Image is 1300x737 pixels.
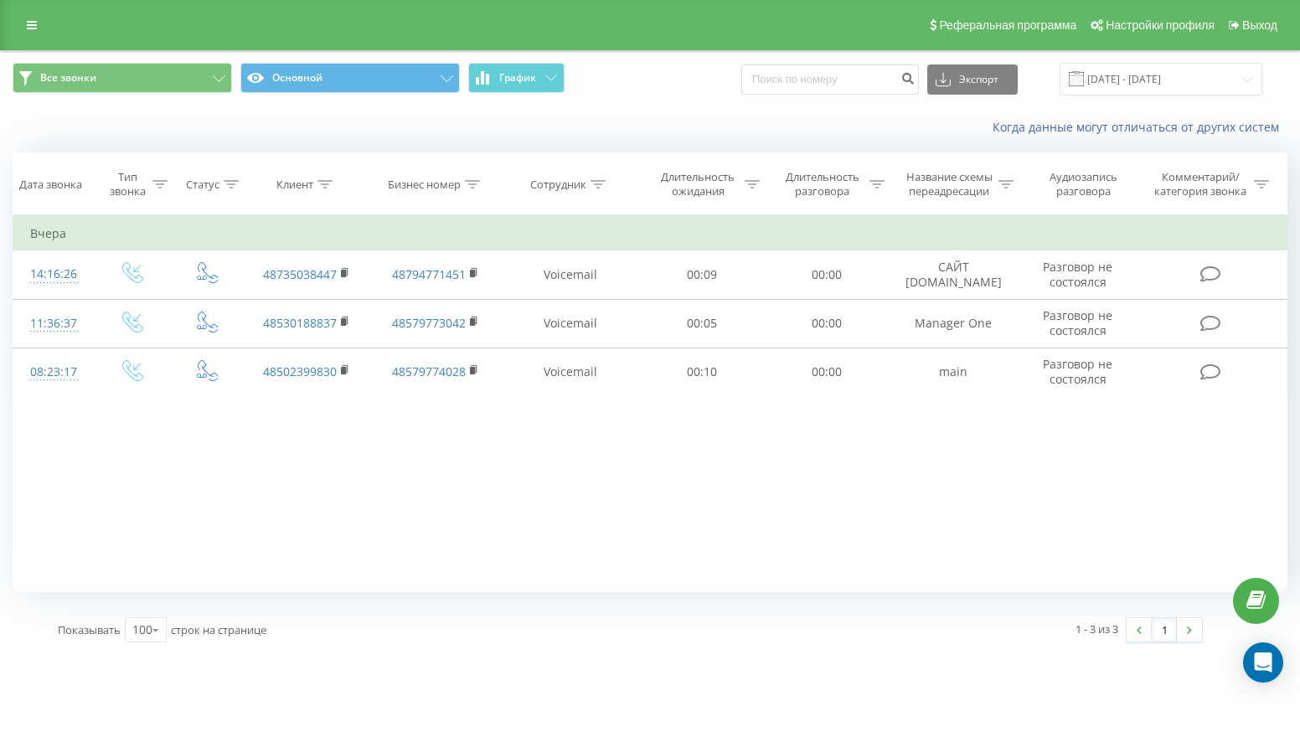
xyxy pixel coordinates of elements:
a: 48502399830 [263,363,337,379]
span: График [499,72,536,84]
div: Дата звонка [19,178,82,192]
div: Клиент [276,178,313,192]
div: Длительность разговора [779,170,865,198]
td: 00:09 [640,250,764,299]
button: Экспорт [927,64,1018,95]
div: Тип звонка [107,170,148,198]
a: 48530188837 [263,315,337,331]
a: 48579774028 [392,363,466,379]
input: Поиск по номеру [741,64,919,95]
button: График [468,63,565,93]
div: Open Intercom Messenger [1243,642,1283,683]
span: Настройки профиля [1106,18,1215,32]
div: 11:36:37 [30,307,76,340]
div: Название схемы переадресации [905,170,994,198]
a: 48794771451 [392,266,466,282]
div: Статус [186,178,219,192]
td: Manager One [889,299,1018,348]
div: Комментарий/категория звонка [1152,170,1250,198]
div: Длительность ожидания [655,170,741,198]
td: 00:05 [640,299,764,348]
td: 00:00 [764,348,888,396]
td: 00:00 [764,299,888,348]
td: 00:00 [764,250,888,299]
span: строк на странице [171,622,266,637]
div: 100 [132,621,152,638]
div: Сотрудник [530,178,586,192]
div: Бизнес номер [388,178,461,192]
span: Разговор не состоялся [1043,307,1112,338]
a: 48735038447 [263,266,337,282]
span: Показывать [58,622,121,637]
td: САЙТ [DOMAIN_NAME] [889,250,1018,299]
div: 08:23:17 [30,356,76,389]
span: Разговор не состоялся [1043,259,1112,290]
td: Voicemail [501,250,640,299]
td: Вчера [13,217,1287,250]
td: Voicemail [501,299,640,348]
td: 00:10 [640,348,764,396]
div: 14:16:26 [30,258,76,291]
span: Выход [1242,18,1277,32]
span: Разговор не состоялся [1043,356,1112,387]
a: Когда данные могут отличаться от других систем [993,119,1287,135]
button: Все звонки [13,63,232,93]
td: main [889,348,1018,396]
div: Аудиозапись разговора [1033,170,1133,198]
span: Реферальная программа [939,18,1076,32]
div: 1 - 3 из 3 [1076,621,1118,637]
a: 1 [1152,618,1177,642]
button: Основной [240,63,460,93]
td: Voicemail [501,348,640,396]
span: Все звонки [40,71,96,85]
a: 48579773042 [392,315,466,331]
